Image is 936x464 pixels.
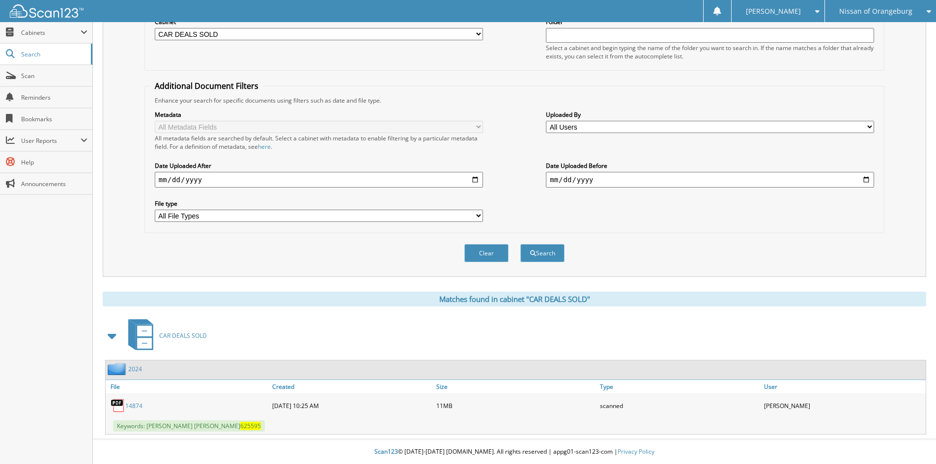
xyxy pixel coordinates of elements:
label: File type [155,199,483,208]
a: 2024 [128,365,142,373]
a: Privacy Policy [618,447,654,456]
a: File [106,380,270,393]
div: Matches found in cabinet "CAR DEALS SOLD" [103,292,926,306]
div: scanned [597,396,762,415]
span: Nissan of Orangeburg [839,8,912,14]
span: Search [21,50,86,58]
span: Help [21,158,87,166]
input: end [546,172,874,188]
span: Keywords: [PERSON_NAME] [PERSON_NAME] [113,420,265,432]
span: Scan123 [374,447,398,456]
div: Enhance your search for specific documents using filters such as date and file type. [150,96,879,105]
span: [PERSON_NAME] [746,8,801,14]
span: 625595 [240,422,261,430]
a: 14874 [125,402,142,410]
div: All metadata fields are searched by default. Select a cabinet with metadata to enable filtering b... [155,134,483,151]
legend: Additional Document Filters [150,81,263,91]
button: Clear [464,244,509,262]
a: User [762,380,926,393]
div: [PERSON_NAME] [762,396,926,415]
span: Announcements [21,180,87,188]
label: Date Uploaded After [155,162,483,170]
img: folder2.png [108,363,128,375]
a: here [258,142,271,151]
span: Reminders [21,93,87,102]
div: © [DATE]-[DATE] [DOMAIN_NAME]. All rights reserved | appg01-scan123-com | [93,440,936,464]
img: PDF.png [111,398,125,413]
button: Search [520,244,565,262]
a: Created [270,380,434,393]
span: CAR DEALS SOLD [159,331,207,340]
div: 11MB [434,396,598,415]
span: Bookmarks [21,115,87,123]
label: Uploaded By [546,110,874,119]
iframe: Chat Widget [887,417,936,464]
div: Select a cabinet and begin typing the name of the folder you want to search in. If the name match... [546,44,874,60]
span: Scan [21,72,87,80]
div: [DATE] 10:25 AM [270,396,434,415]
a: Size [434,380,598,393]
a: CAR DEALS SOLD [122,316,207,355]
span: Cabinets [21,28,81,37]
label: Date Uploaded Before [546,162,874,170]
img: scan123-logo-white.svg [10,4,84,18]
a: Type [597,380,762,393]
input: start [155,172,483,188]
label: Metadata [155,110,483,119]
span: User Reports [21,136,81,145]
